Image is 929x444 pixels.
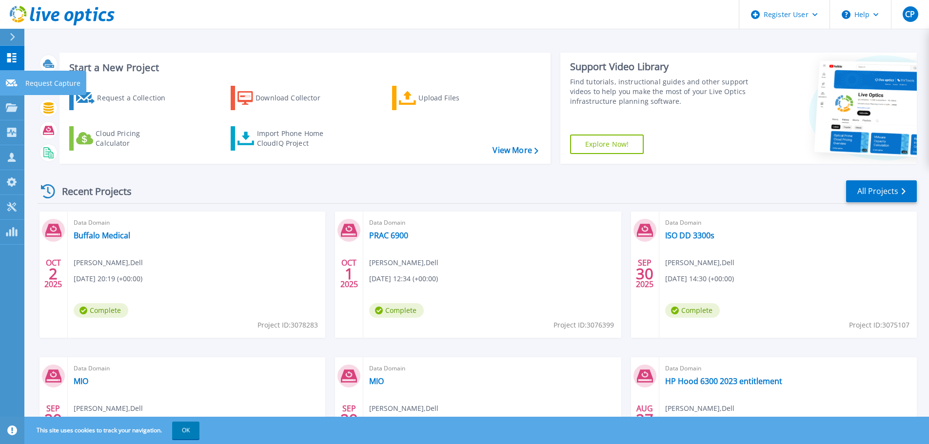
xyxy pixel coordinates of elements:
div: Support Video Library [570,60,752,73]
span: [PERSON_NAME] , Dell [369,257,438,268]
span: Complete [74,303,128,318]
span: 1 [345,270,354,278]
span: 29 [44,415,62,424]
a: ISO DD 3300s [665,231,714,240]
div: SEP 2025 [340,402,358,437]
span: [DATE] 20:19 (+00:00) [74,273,142,284]
a: Upload Files [392,86,501,110]
span: Project ID: 3075107 [849,320,909,330]
span: [PERSON_NAME] , Dell [665,257,734,268]
div: Import Phone Home CloudIQ Project [257,129,333,148]
a: Cloud Pricing Calculator [69,126,178,151]
span: Data Domain [74,363,319,374]
span: Data Domain [665,217,911,228]
span: [PERSON_NAME] , Dell [74,257,143,268]
div: OCT 2025 [340,256,358,291]
a: Request a Collection [69,86,178,110]
span: 29 [340,415,358,424]
span: Data Domain [369,217,615,228]
span: Data Domain [665,363,911,374]
a: View More [493,146,538,155]
span: Project ID: 3076399 [553,320,614,330]
div: SEP 2025 [44,402,62,437]
div: Cloud Pricing Calculator [96,129,174,148]
span: 30 [636,270,653,278]
div: Download Collector [256,88,334,108]
span: [PERSON_NAME] , Dell [74,403,143,414]
a: MIO [369,376,384,386]
div: Request a Collection [97,88,175,108]
a: PRAC 6900 [369,231,408,240]
a: Explore Now! [570,135,644,154]
span: Data Domain [74,217,319,228]
div: OCT 2025 [44,256,62,291]
span: Complete [369,303,424,318]
span: Project ID: 3078283 [257,320,318,330]
span: [DATE] 12:34 (+00:00) [369,273,438,284]
a: MIO [74,376,88,386]
button: OK [172,422,199,439]
span: CP [905,10,915,18]
div: Upload Files [418,88,496,108]
h3: Start a New Project [69,62,538,73]
span: [PERSON_NAME] , Dell [369,403,438,414]
a: HP Hood 6300 2023 entitlement [665,376,782,386]
div: AUG 2025 [635,402,654,437]
a: Buffalo Medical [74,231,130,240]
p: Request Capture [25,71,80,96]
span: 2 [49,270,58,278]
span: Complete [665,303,720,318]
a: All Projects [846,180,917,202]
div: SEP 2025 [635,256,654,291]
span: [DATE] 14:30 (+00:00) [665,273,734,284]
span: This site uses cookies to track your navigation. [27,422,199,439]
span: [PERSON_NAME] , Dell [665,403,734,414]
div: Find tutorials, instructional guides and other support videos to help you make the most of your L... [570,77,752,106]
div: Recent Projects [38,179,145,203]
span: Data Domain [369,363,615,374]
span: 27 [636,415,653,424]
a: Download Collector [231,86,339,110]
